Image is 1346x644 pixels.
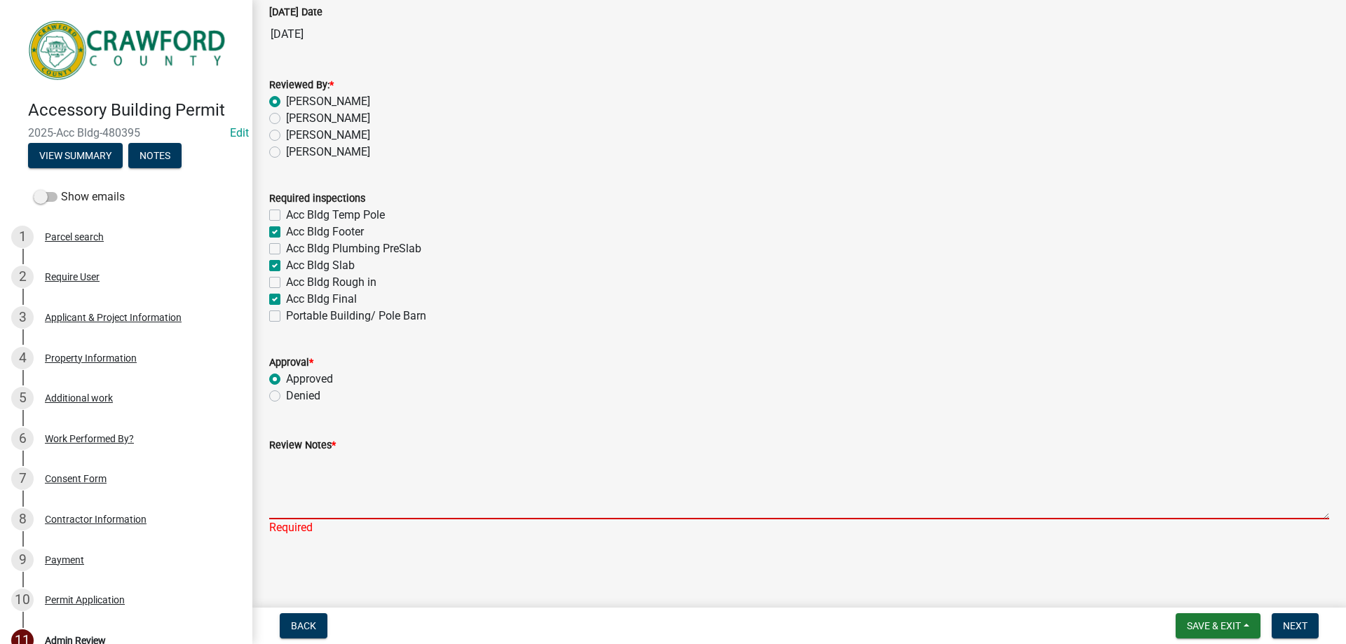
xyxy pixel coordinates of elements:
div: Parcel search [45,232,104,242]
button: Back [280,613,327,638]
label: Denied [286,388,320,404]
div: Additional work [45,393,113,403]
label: Reviewed By: [269,81,334,90]
wm-modal-confirm: Notes [128,151,182,162]
label: Approved [286,371,333,388]
label: Acc Bldg Footer [286,224,364,240]
div: 9 [11,549,34,571]
button: View Summary [28,143,123,168]
button: Notes [128,143,182,168]
div: Payment [45,555,84,565]
div: Contractor Information [45,514,147,524]
div: Work Performed By? [45,434,134,444]
button: Save & Exit [1176,613,1260,638]
label: Portable Building/ Pole Barn [286,308,426,324]
span: 2025-Acc Bldg-480395 [28,126,224,139]
div: 3 [11,306,34,329]
label: [PERSON_NAME] [286,144,370,160]
button: Next [1272,613,1319,638]
div: Permit Application [45,595,125,605]
div: Require User [45,272,100,282]
wm-modal-confirm: Summary [28,151,123,162]
a: Edit [230,126,249,139]
span: Back [291,620,316,631]
label: [PERSON_NAME] [286,127,370,144]
div: 6 [11,427,34,450]
div: Consent Form [45,474,107,484]
div: Applicant & Project Information [45,313,182,322]
label: Acc Bldg Plumbing PreSlab [286,240,421,257]
span: Save & Exit [1187,620,1241,631]
label: Acc Bldg Rough in [286,274,376,291]
label: Acc Bldg Temp Pole [286,207,385,224]
label: Review Notes [269,441,336,451]
h4: Accessory Building Permit [28,100,241,121]
span: Next [1283,620,1307,631]
label: Acc Bldg Slab [286,257,355,274]
div: 7 [11,467,34,490]
div: Required [269,519,1329,536]
label: Approval [269,358,313,368]
div: 8 [11,508,34,530]
div: 5 [11,387,34,409]
div: 2 [11,266,34,288]
div: 4 [11,347,34,369]
div: 10 [11,589,34,611]
label: [PERSON_NAME] [286,93,370,110]
label: Required inspections [269,194,365,204]
div: 1 [11,226,34,248]
wm-modal-confirm: Edit Application Number [230,126,249,139]
label: Show emails [34,189,125,205]
label: [PERSON_NAME] [286,110,370,127]
label: [DATE] Date [269,8,322,18]
img: Crawford County, Georgia [28,15,230,85]
label: Acc Bldg Final [286,291,357,308]
div: Property Information [45,353,137,363]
